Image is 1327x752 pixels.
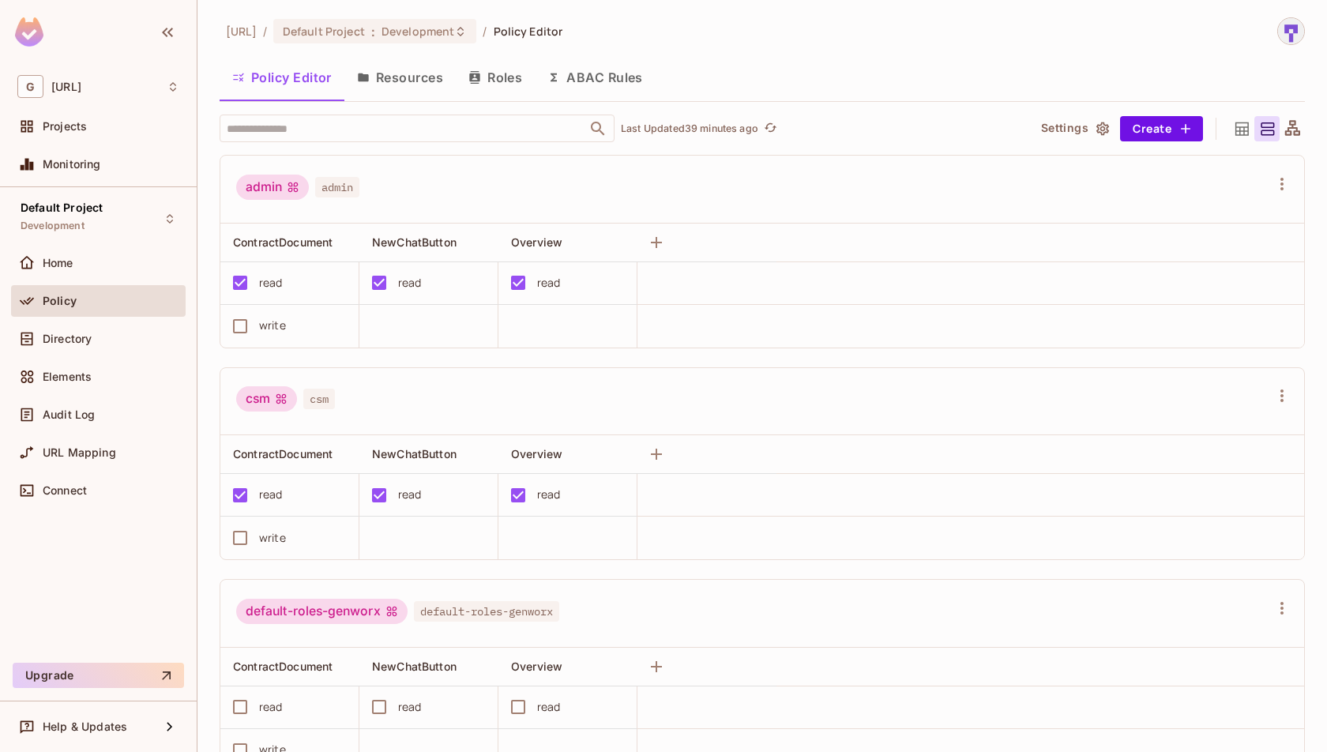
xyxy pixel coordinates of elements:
[303,389,335,409] span: csm
[511,235,562,249] span: Overview
[226,24,257,39] span: the active workspace
[1035,116,1114,141] button: Settings
[233,660,333,673] span: ContractDocument
[344,58,456,97] button: Resources
[43,120,87,133] span: Projects
[398,486,422,503] div: read
[1278,18,1304,44] img: sharmila@genworx.ai
[259,698,283,716] div: read
[43,333,92,345] span: Directory
[43,158,101,171] span: Monitoring
[535,58,656,97] button: ABAC Rules
[259,317,286,334] div: write
[315,177,359,197] span: admin
[43,408,95,421] span: Audit Log
[259,274,283,291] div: read
[43,720,127,733] span: Help & Updates
[537,274,561,291] div: read
[259,529,286,547] div: write
[233,447,333,461] span: ContractDocument
[764,121,777,137] span: refresh
[456,58,535,97] button: Roles
[236,599,408,624] div: default-roles-genworx
[621,122,758,135] p: Last Updated 39 minutes ago
[236,175,309,200] div: admin
[414,601,559,622] span: default-roles-genworx
[511,660,562,673] span: Overview
[761,119,780,138] button: refresh
[220,58,344,97] button: Policy Editor
[494,24,563,39] span: Policy Editor
[370,25,376,38] span: :
[263,24,267,39] li: /
[13,663,184,688] button: Upgrade
[511,447,562,461] span: Overview
[398,274,422,291] div: read
[259,486,283,503] div: read
[21,220,85,232] span: Development
[43,484,87,497] span: Connect
[483,24,487,39] li: /
[51,81,81,93] span: Workspace: genworx.ai
[21,201,103,214] span: Default Project
[15,17,43,47] img: SReyMgAAAABJRU5ErkJggg==
[1120,116,1203,141] button: Create
[43,295,77,307] span: Policy
[537,486,561,503] div: read
[382,24,454,39] span: Development
[283,24,365,39] span: Default Project
[236,386,297,412] div: csm
[587,118,609,140] button: Open
[758,119,780,138] span: Click to refresh data
[537,698,561,716] div: read
[43,257,73,269] span: Home
[17,75,43,98] span: G
[43,446,116,459] span: URL Mapping
[398,698,422,716] div: read
[43,370,92,383] span: Elements
[233,235,333,249] span: ContractDocument
[372,660,457,673] span: NewChatButton
[372,235,457,249] span: NewChatButton
[372,447,457,461] span: NewChatButton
